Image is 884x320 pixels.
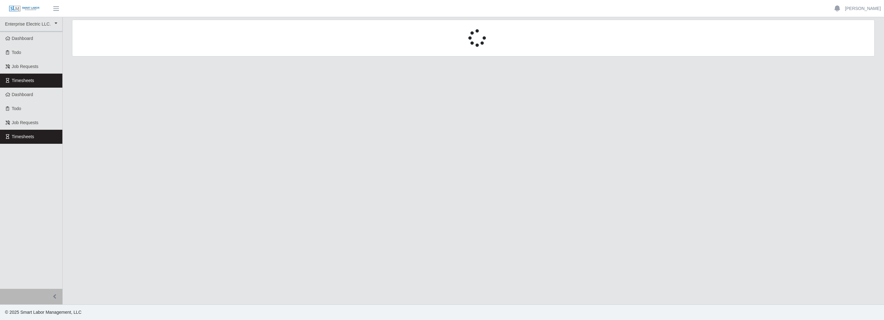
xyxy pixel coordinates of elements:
span: © 2025 Smart Labor Management, LLC [5,310,81,315]
span: Todo [12,50,21,55]
span: Timesheets [12,134,34,139]
span: Todo [12,106,21,111]
span: Timesheets [12,78,34,83]
span: Dashboard [12,36,33,41]
span: Dashboard [12,92,33,97]
a: [PERSON_NAME] [845,5,881,12]
span: Job Requests [12,120,39,125]
img: SLM Logo [9,5,40,12]
span: Job Requests [12,64,39,69]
